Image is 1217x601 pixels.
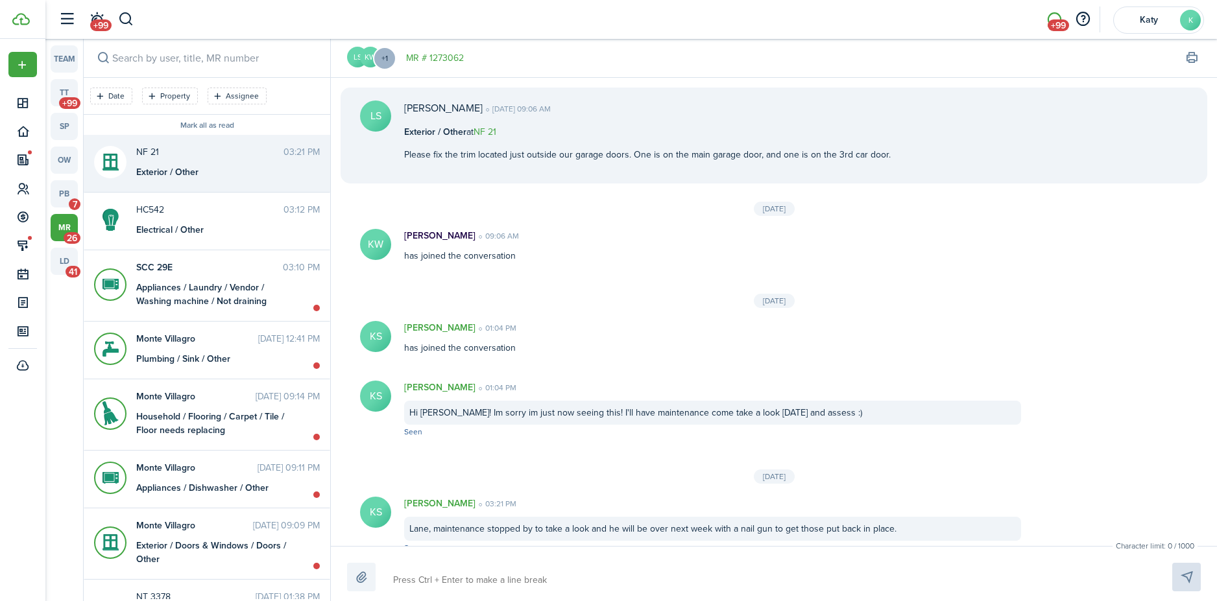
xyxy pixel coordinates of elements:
button: Open menu [381,47,396,70]
div: [DATE] [754,294,795,308]
avatar-text: KW [360,229,391,260]
div: has joined the conversation [391,321,1034,355]
a: sp [51,113,78,140]
filter-tag-label: Property [160,90,190,102]
img: Electrical [102,204,119,236]
avatar-text: LS [347,47,368,67]
div: [DATE] [754,202,795,216]
time: [DATE] 09:11 PM [258,461,320,475]
a: NF 21 [474,125,496,139]
a: ld [51,248,78,275]
time: [DATE] 09:09 PM [253,519,320,532]
p: [PERSON_NAME] [404,497,476,510]
button: Open resource center [1072,8,1094,30]
div: [DATE] [754,469,795,484]
span: +99 [59,97,80,109]
div: Appliances / Dishwasher / Other [136,481,298,495]
menu-trigger: +1 [373,47,396,70]
button: Open menu [8,52,37,77]
span: Monte Villagro [136,390,256,403]
a: tt [51,79,78,106]
button: Search [118,8,134,30]
div: Lane, maintenance stopped by to take a look and he will be over next week with a nail gun to get ... [404,517,1021,541]
a: Notifications [84,3,109,36]
filter-tag: Open filter [208,88,267,104]
span: 7 [69,198,80,210]
button: Search [94,49,112,67]
div: Hi [PERSON_NAME]! Im sorry im just now seeing this! I'll have maintenance come take a look [DATE]... [404,401,1021,425]
div: Appliances / Laundry / Vendor / Washing machine / Not draining [136,281,298,308]
a: ow [51,147,78,174]
a: MR # 1273062 [406,51,464,65]
avatar-text: KW [360,47,381,67]
span: Monte Villagro [136,332,258,346]
avatar-text: LS [360,100,391,132]
time: 09:06 AM [476,230,519,242]
span: 26 [64,232,80,244]
span: 41 [66,266,80,277]
a: team [51,45,78,73]
time: [DATE] 09:06 AM [483,103,551,115]
time: 03:10 PM [283,261,320,274]
time: 03:12 PM [283,203,320,217]
time: 01:04 PM [476,322,516,334]
small: Character limit: 0 / 1000 [1113,540,1198,552]
time: 03:21 PM [476,498,516,510]
img: Exterior [102,146,119,178]
span: HC542 [136,203,283,217]
div: Exterior / Doors & Windows / Doors / Other [136,539,298,566]
p: [PERSON_NAME] [404,229,476,242]
avatar-text: K [1180,10,1201,30]
div: Plumbing / Sink / Other [136,352,298,366]
img: Plumbing [102,333,119,365]
div: Household / Flooring / Carpet / Tile / Floor needs replacing [136,410,298,437]
span: Katy [1123,16,1175,25]
avatar-text: KS [360,381,391,412]
time: [DATE] 09:14 PM [256,390,320,403]
a: pb [51,180,78,207]
p: [PERSON_NAME] [404,321,476,335]
button: Print [1183,49,1201,67]
span: Monte Villagro [136,461,258,475]
time: 01:04 PM [476,382,516,394]
img: Exterior [102,526,119,559]
a: mr [51,214,78,241]
avatar-text: KS [360,321,391,352]
filter-tag-label: Date [108,90,125,102]
div: Exterior / Other [136,165,298,179]
button: Open sidebar [54,7,79,32]
input: search [84,39,330,77]
p: [PERSON_NAME] [404,100,483,116]
button: Mark all as read [180,121,234,130]
time: 03:21 PM [283,145,320,159]
div: has joined the conversation [391,229,1034,263]
span: Seen [404,542,422,554]
img: TenantCloud [12,13,30,25]
img: Household [102,397,119,430]
p: [PERSON_NAME] [404,381,476,394]
div: Electrical / Other [136,223,298,237]
span: Seen [404,426,422,438]
p: Please fix the trim located just outside our garage doors. One is on the main garage door, and on... [404,148,891,161]
span: +99 [90,19,112,31]
filter-tag-label: Assignee [226,90,259,102]
span: Monte Villagro [136,519,253,532]
time: [DATE] 12:41 PM [258,332,320,346]
filter-tag: Open filter [142,88,198,104]
avatar-text: KS [360,497,391,528]
img: Appliances [102,462,119,494]
filter-tag: Open filter [90,88,132,104]
span: SCC 29E [136,261,283,274]
b: Exterior / Other [404,125,466,139]
span: NF 21 [136,145,283,159]
p: at [404,125,891,139]
img: Appliances [102,268,119,301]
